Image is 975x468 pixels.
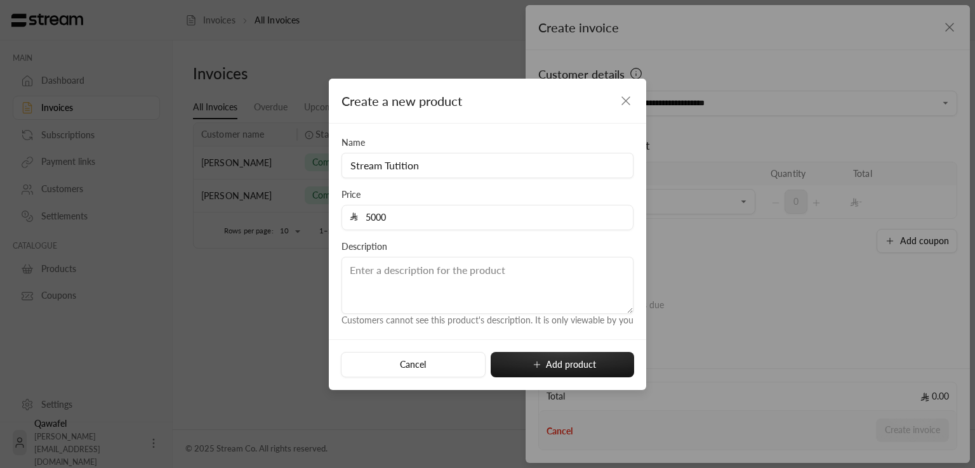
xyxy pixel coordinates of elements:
[358,205,625,230] input: Enter the price for the product
[342,93,462,108] span: Create a new product
[341,352,485,377] button: Cancel
[342,240,387,253] label: Description
[342,136,365,149] label: Name
[342,153,633,178] input: Enter the name of the product
[342,315,633,325] span: Customers cannot see this product's description. It is only viewable by you
[491,352,634,377] button: Add product
[342,188,361,201] label: Price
